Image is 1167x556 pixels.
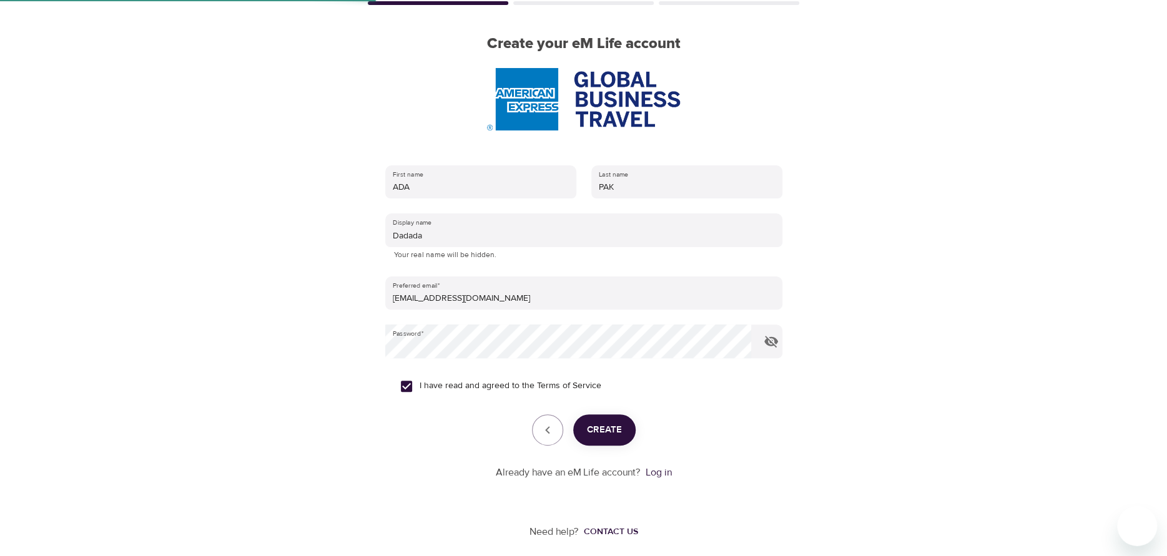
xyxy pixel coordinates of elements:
[587,422,622,438] span: Create
[537,379,601,393] a: Terms of Service
[394,249,774,261] p: Your real name will be hidden.
[487,68,679,130] img: AmEx%20GBT%20logo.png
[584,525,638,538] div: Contact us
[496,466,641,480] p: Already have an eM Life account?
[579,525,638,538] a: Contact us
[1117,506,1157,546] iframe: Button to launch messaging window
[529,525,579,539] p: Need help?
[420,379,601,393] span: I have read and agreed to the
[646,466,672,479] a: Log in
[365,35,802,53] h2: Create your eM Life account
[573,414,636,446] button: Create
